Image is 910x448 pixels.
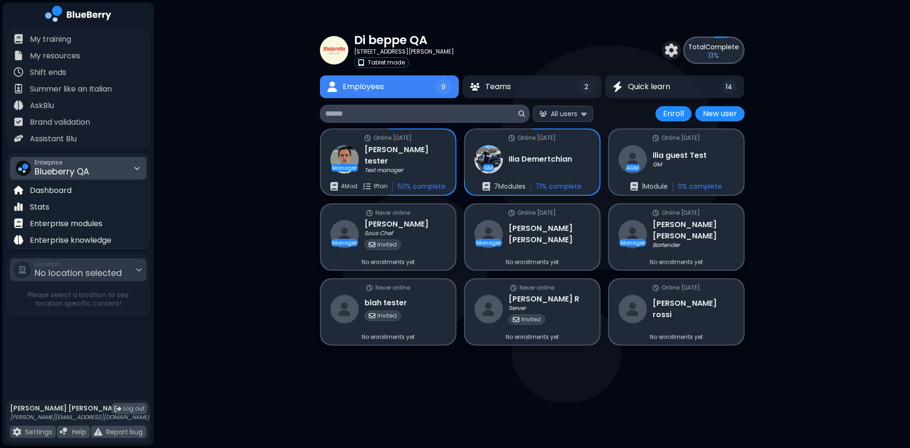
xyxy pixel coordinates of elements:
img: file icon [14,84,23,93]
img: invited [513,316,519,323]
img: online status [509,210,515,216]
img: logout [114,405,121,412]
p: Manager [332,165,357,171]
img: file icon [14,202,23,211]
h3: [PERSON_NAME] [364,219,428,230]
h3: [PERSON_NAME] [PERSON_NAME] [509,223,590,246]
p: 71 % complete [536,182,582,191]
img: file icon [60,428,68,436]
p: 4 Mod [341,183,357,190]
p: Never online [375,284,410,292]
p: Stats [30,201,49,213]
img: online status [364,135,371,141]
p: Online [DATE] [662,209,700,217]
p: Invited [377,312,397,320]
p: Enterprise knowledge [30,235,111,246]
img: online status [366,210,373,216]
p: Never online [375,209,410,217]
p: My resources [30,50,80,62]
p: No enrollments yet [506,333,559,341]
p: No enrollments yet [362,258,415,266]
p: Tablet mode [368,59,405,66]
p: AskBlu [30,100,54,111]
h3: [PERSON_NAME] tester [364,144,446,167]
img: restaurant [474,220,503,248]
h3: [PERSON_NAME] R [509,293,579,305]
a: online statusOnline [DATE]profile imageManager[PERSON_NAME] testerTest managermodules4Modtraining... [320,128,456,196]
p: Enterprise modules [30,218,102,229]
img: restaurant [330,220,359,248]
a: online statusOnline [DATE]restaurantManager[PERSON_NAME] [PERSON_NAME]No enrollments yet [464,203,601,271]
a: online statusNever onlinerestaurantManager[PERSON_NAME] Sous ChefinvitedInvitedNo enrollments yet [320,203,456,271]
img: file icon [14,235,23,245]
p: Please select a location to see location specific content! [8,291,148,308]
img: enrollments [630,182,638,191]
h3: Ilia Demertchian [509,154,572,165]
img: file icon [14,185,23,195]
img: company logo [45,6,111,25]
img: Teams [470,83,480,91]
p: Di beppe QA [354,32,454,48]
img: modules [330,182,338,191]
img: file icon [94,428,102,436]
img: invited [369,241,375,248]
a: online statusNever onlinerestaurantblah testerinvitedInvitedNo enrollments yet [320,278,456,346]
img: restaurant [619,295,647,323]
p: Server [509,304,526,312]
span: 14 [726,82,732,91]
h3: blah tester [364,297,407,309]
img: online status [653,285,659,291]
h3: [PERSON_NAME] [PERSON_NAME] [653,219,734,242]
a: online statusNever onlinerestaurant[PERSON_NAME] RServerinvitedInvitedNo enrollments yet [464,278,601,346]
span: Quick learn [628,81,670,92]
span: Blueberry QA [35,165,89,177]
img: expand [581,109,587,118]
p: Invited [521,316,541,323]
p: Brand validation [30,117,90,128]
img: file icon [14,134,23,143]
p: Bartender [653,241,680,249]
img: restaurant [619,145,647,174]
p: Report bug [106,428,143,436]
span: Enterprise [35,159,89,166]
p: Summer like an Italian [30,83,112,95]
span: All users [551,110,577,118]
a: online statusOnline [DATE]profile imageGMIlia Demertchianenrollments7Modules71% complete [464,128,601,196]
p: Complete [688,43,739,51]
p: Sous Chef [364,229,393,237]
button: Quick learnQuick learn14 [605,75,744,98]
img: file icon [14,34,23,44]
p: 13 % [708,51,719,60]
img: online status [509,135,515,141]
p: GM [653,161,662,168]
p: No enrollments yet [650,258,703,266]
a: online statusOnline [DATE]restaurant[PERSON_NAME] rossiNo enrollments yet [608,278,745,346]
h3: [PERSON_NAME] rossi [653,298,734,320]
p: Assistant Blu [30,133,77,145]
img: All users [539,111,547,117]
span: 9 [441,82,446,91]
img: online status [653,135,659,141]
img: company thumbnail [320,36,348,64]
p: Online [DATE] [662,284,700,292]
p: [PERSON_NAME] [PERSON_NAME] [10,404,149,412]
span: Employees [343,81,384,92]
p: Dashboard [30,185,72,196]
img: training plans [363,183,371,190]
p: My training [30,34,71,45]
p: No enrollments yet [362,333,415,341]
img: online status [366,285,373,291]
p: 0 % complete [678,182,722,191]
span: Teams [485,81,511,92]
img: restaurant [474,295,503,323]
button: Enroll [655,106,692,121]
a: tabletTablet mode [354,57,454,68]
p: Settings [25,428,52,436]
p: Invited [377,241,397,248]
img: invited [369,312,375,319]
img: file icon [14,51,23,60]
img: company thumbnail [16,161,31,176]
p: Never online [519,284,554,292]
p: 1 Module [642,182,668,191]
p: Online [DATE] [518,209,556,217]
